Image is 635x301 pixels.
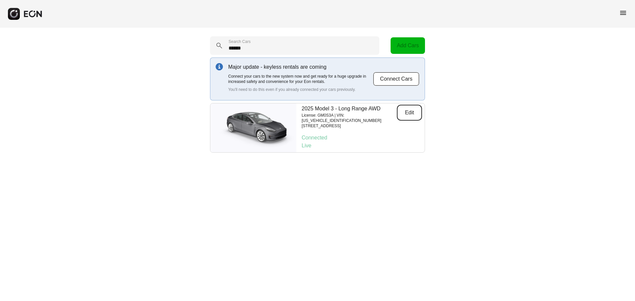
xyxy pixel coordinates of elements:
p: 2025 Model 3 - Long Range AWD [302,105,397,113]
p: License: GM0S3A | VIN: [US_VEHICLE_IDENTIFICATION_NUMBER] [302,113,397,123]
span: menu [619,9,627,17]
p: Connect your cars to the new system now and get ready for a huge upgrade in increased safety and ... [228,74,373,84]
p: [STREET_ADDRESS] [302,123,397,129]
button: Connect Cars [373,72,419,86]
p: Major update - keyless rentals are coming [228,63,373,71]
button: Edit [397,105,422,121]
p: You'll need to do this even if you already connected your cars previously. [228,87,373,92]
p: Live [302,142,422,150]
p: Connected [302,134,422,142]
img: car [210,106,296,149]
img: info [216,63,223,70]
label: Search Cars [229,39,251,44]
